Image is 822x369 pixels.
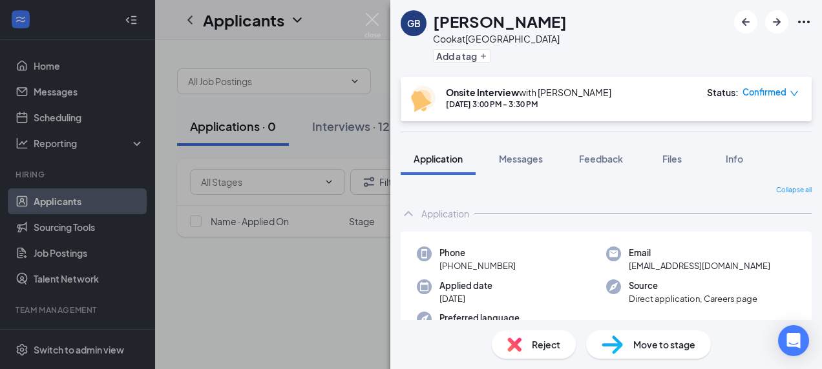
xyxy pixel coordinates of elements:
[433,49,490,63] button: PlusAdd a tag
[776,185,812,195] span: Collapse all
[532,337,560,352] span: Reject
[499,153,543,165] span: Messages
[439,246,516,259] span: Phone
[439,279,492,292] span: Applied date
[479,52,487,60] svg: Plus
[765,10,788,34] button: ArrowRight
[726,153,743,165] span: Info
[446,86,519,98] b: Onsite Interview
[407,17,421,30] div: GB
[629,259,770,272] span: [EMAIL_ADDRESS][DOMAIN_NAME]
[446,99,611,110] div: [DATE] 3:00 PM - 3:30 PM
[629,279,757,292] span: Source
[439,292,492,305] span: [DATE]
[439,312,520,324] span: Preferred language
[778,325,809,356] div: Open Intercom Messenger
[662,153,682,165] span: Files
[633,337,695,352] span: Move to stage
[790,89,799,98] span: down
[707,86,739,99] div: Status :
[743,86,786,99] span: Confirmed
[439,259,516,272] span: [PHONE_NUMBER]
[414,153,463,165] span: Application
[446,86,611,99] div: with [PERSON_NAME]
[433,10,567,32] h1: [PERSON_NAME]
[796,14,812,30] svg: Ellipses
[734,10,757,34] button: ArrowLeftNew
[629,246,770,259] span: Email
[579,153,623,165] span: Feedback
[433,32,567,45] div: Cook at [GEOGRAPHIC_DATA]
[738,14,753,30] svg: ArrowLeftNew
[769,14,785,30] svg: ArrowRight
[421,207,469,220] div: Application
[629,292,757,305] span: Direct application, Careers page
[401,206,416,221] svg: ChevronUp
